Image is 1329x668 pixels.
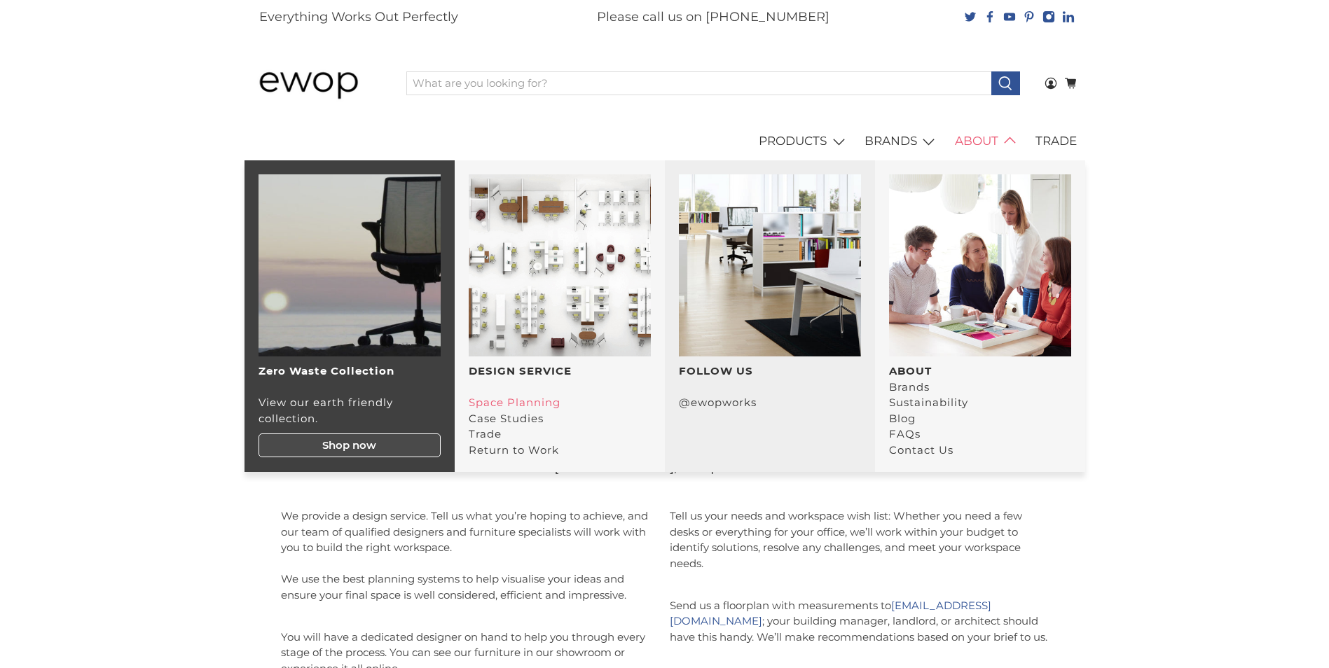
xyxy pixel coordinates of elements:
[469,364,572,377] a: DESIGN SERVICE
[1028,122,1085,161] a: TRADE
[889,427,921,440] a: FAQs
[469,396,560,409] a: Space Planning
[469,427,502,440] a: Trade
[889,396,968,409] a: Sustainability
[259,363,441,426] p: View our earth friendly collection.
[889,443,953,457] a: Contact Us
[670,582,1048,645] p: Send us a floorplan with measurements to ; your building manager, landlord, or architect should h...
[281,508,659,603] p: We provide a design service. Tell us what you’re hoping to achieve, and our team of qualified des...
[751,122,857,161] a: PRODUCTS
[597,8,829,27] p: Please call us on [PHONE_NUMBER]
[857,122,947,161] a: BRANDS
[259,364,394,377] strong: Zero Waste Collection
[469,443,559,457] a: Return to Work
[946,122,1028,161] a: ABOUT
[259,433,441,457] a: Shop now
[670,508,1048,571] p: Tell us your needs and workspace wish list: Whether you need a few desks or everything for your o...
[469,412,544,425] a: Case Studies
[889,380,930,394] a: Brands
[679,396,757,409] a: @ewopworks
[889,364,932,377] a: ABOUT
[889,412,916,425] a: Blog
[679,364,753,377] a: FOLLOW US
[406,71,992,95] input: What are you looking for?
[259,8,458,27] p: Everything Works Out Perfectly
[245,122,1085,161] nav: main navigation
